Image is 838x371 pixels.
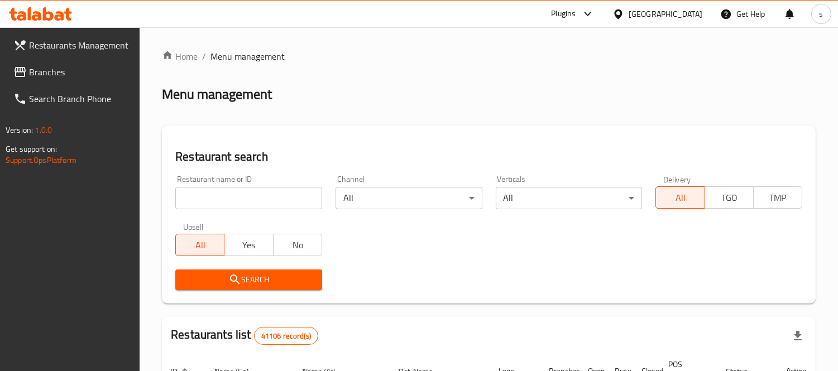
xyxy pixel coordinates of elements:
span: Search [184,273,313,287]
span: s [819,8,823,20]
span: Version: [6,123,33,137]
label: Delivery [663,175,691,183]
a: Support.OpsPlatform [6,153,76,167]
h2: Restaurant search [175,148,802,165]
li: / [202,50,206,63]
nav: breadcrumb [162,50,816,63]
button: TMP [753,186,802,209]
div: Export file [784,322,811,349]
button: Yes [224,234,273,256]
a: Search Branch Phone [4,85,140,112]
span: Branches [29,65,131,79]
div: [GEOGRAPHIC_DATA] [629,8,702,20]
div: All [496,187,643,209]
a: Branches [4,59,140,85]
button: All [655,186,705,209]
span: Get support on: [6,142,57,156]
button: All [175,234,224,256]
h2: Menu management [162,85,272,103]
a: Home [162,50,198,63]
span: 1.0.0 [35,123,52,137]
h2: Restaurants list [171,326,318,345]
span: No [278,237,318,253]
input: Search for restaurant name or ID.. [175,187,322,209]
span: All [660,190,700,206]
button: No [273,234,322,256]
div: Plugins [551,7,576,21]
span: Restaurants Management [29,38,131,52]
span: TMP [758,190,798,206]
button: Search [175,269,322,290]
div: All [336,187,482,209]
label: Upsell [183,223,204,230]
span: Menu management [210,50,285,63]
span: Yes [229,237,269,253]
a: Restaurants Management [4,32,140,59]
span: TGO [710,190,749,206]
button: TGO [705,186,754,209]
span: 41106 record(s) [255,331,318,341]
span: All [180,237,220,253]
div: Total records count [254,327,318,345]
span: Search Branch Phone [29,92,131,105]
